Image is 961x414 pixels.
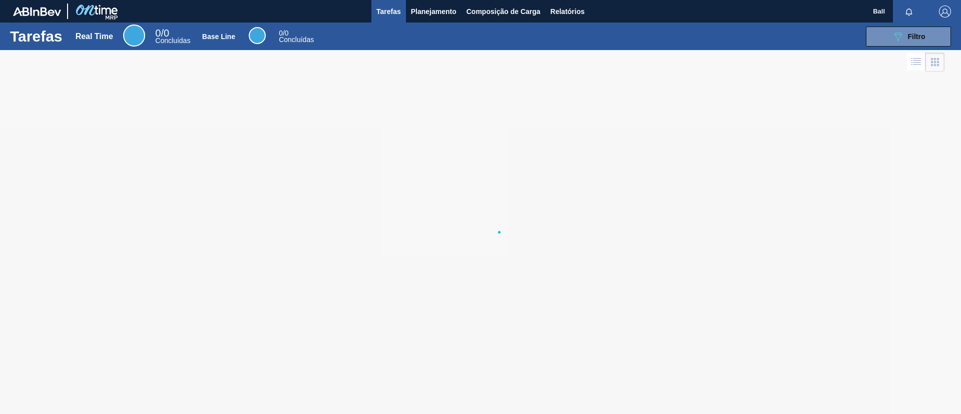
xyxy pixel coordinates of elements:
span: Tarefas [376,6,401,18]
div: Real Time [123,25,145,47]
div: Real Time [155,29,190,44]
span: Concluídas [279,36,314,44]
span: Relatórios [551,6,585,18]
div: Base Line [202,33,235,41]
button: Notificações [893,5,925,19]
h1: Tarefas [10,31,63,42]
img: TNhmsLtSVTkK8tSr43FrP2fwEKptu5GPRR3wAAAABJRU5ErkJggg== [13,7,61,16]
span: / 0 [279,29,288,37]
button: Filtro [866,27,951,47]
span: Planejamento [411,6,456,18]
div: Base Line [249,27,266,44]
span: 0 [279,29,283,37]
img: Logout [939,6,951,18]
div: Base Line [279,30,314,43]
span: Composição de Carga [466,6,541,18]
span: / 0 [155,28,169,39]
div: Real Time [76,32,113,41]
span: Filtro [908,33,925,41]
span: 0 [155,28,161,39]
span: Concluídas [155,37,190,45]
